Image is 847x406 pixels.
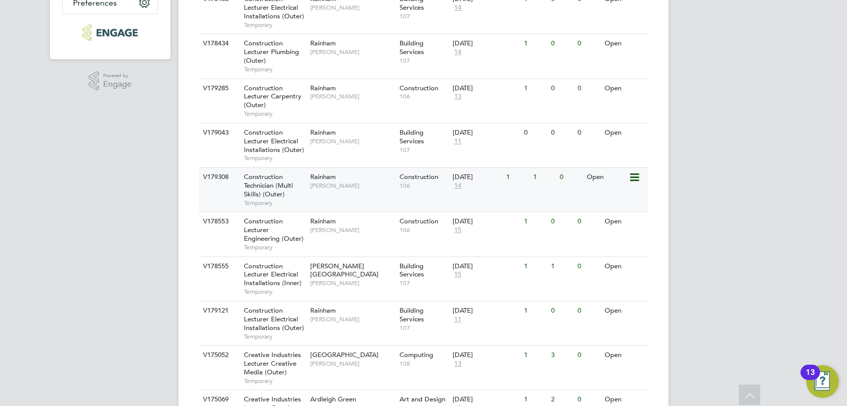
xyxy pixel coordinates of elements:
span: 106 [400,92,448,100]
div: 0 [575,301,602,320]
span: Engage [103,80,132,89]
div: Open [602,257,646,276]
div: 0 [549,79,575,98]
span: Computing [400,350,433,359]
div: V175052 [201,346,236,365]
span: Building Services [400,262,424,279]
span: Temporary [244,288,305,296]
div: 1 [521,34,548,53]
span: Rainham [310,306,336,315]
span: Temporary [244,154,305,162]
span: 14 [453,48,463,57]
span: Construction Lecturer Electrical Installations (Inner) [244,262,302,288]
span: Powered by [103,71,132,80]
span: [PERSON_NAME] [310,182,394,190]
span: 11 [453,315,463,324]
span: [PERSON_NAME] [310,4,394,12]
div: 1 [504,168,530,187]
span: [PERSON_NAME] [310,48,394,56]
span: Building Services [400,128,424,145]
span: 107 [400,12,448,20]
div: 1 [521,257,548,276]
span: Rainham [310,217,336,225]
div: [DATE] [453,307,519,315]
div: Open [584,168,629,187]
span: [PERSON_NAME] [310,226,394,234]
div: [DATE] [453,84,519,93]
a: Powered byEngage [89,71,132,91]
div: V178555 [201,257,236,276]
span: Temporary [244,110,305,118]
span: Construction Technician (Multi Skills) (Outer) [244,172,293,198]
span: Building Services [400,39,424,56]
span: 15 [453,270,463,279]
div: 0 [549,123,575,142]
div: 0 [575,34,602,53]
div: Open [602,301,646,320]
span: [PERSON_NAME] [310,360,394,368]
span: 13 [453,92,463,101]
span: Temporary [244,199,305,207]
span: Rainham [310,39,336,47]
span: 13 [453,360,463,368]
div: Open [602,123,646,142]
span: 14 [453,4,463,12]
span: Temporary [244,21,305,29]
span: Construction Lecturer Engineering (Outer) [244,217,304,243]
span: [PERSON_NAME] [310,315,394,323]
img: tr2rec-logo-retina.png [83,24,137,41]
div: V179121 [201,301,236,320]
div: 1 [521,346,548,365]
span: Construction [400,172,438,181]
span: Construction [400,217,438,225]
div: 0 [575,123,602,142]
div: [DATE] [453,351,519,360]
div: 0 [549,34,575,53]
span: [GEOGRAPHIC_DATA] [310,350,379,359]
span: Building Services [400,306,424,323]
span: Construction Lecturer Carpentry (Outer) [244,84,302,110]
div: [DATE] [453,262,519,271]
span: 107 [400,57,448,65]
div: 3 [549,346,575,365]
div: 1 [521,79,548,98]
div: 0 [549,212,575,231]
div: V178553 [201,212,236,231]
span: 11 [453,137,463,146]
span: 107 [400,324,448,332]
div: 0 [575,346,602,365]
div: [DATE] [453,129,519,137]
div: Open [602,212,646,231]
div: Open [602,346,646,365]
span: Construction Lecturer Electrical Installations (Outer) [244,128,304,154]
div: 0 [575,212,602,231]
span: 107 [400,279,448,287]
div: 0 [575,79,602,98]
span: Temporary [244,243,305,251]
div: 0 [521,123,548,142]
div: 0 [549,301,575,320]
span: Construction Lecturer Electrical Installations (Outer) [244,306,304,332]
span: [PERSON_NAME] [310,279,394,287]
button: Open Resource Center, 13 new notifications [806,365,839,398]
div: V178434 [201,34,236,53]
span: 107 [400,146,448,154]
div: V179043 [201,123,236,142]
span: 106 [400,226,448,234]
a: Go to home page [62,24,158,41]
div: 1 [531,168,557,187]
span: [PERSON_NAME][GEOGRAPHIC_DATA] [310,262,379,279]
span: 108 [400,360,448,368]
div: [DATE] [453,173,501,182]
div: 0 [575,257,602,276]
span: Art and Design [400,395,445,403]
div: Open [602,34,646,53]
span: Temporary [244,377,305,385]
div: 1 [521,212,548,231]
span: Creative Industries Lecturer Creative Media (Outer) [244,350,301,376]
span: 15 [453,226,463,235]
span: Temporary [244,65,305,73]
span: 106 [400,182,448,190]
span: Ardleigh Green [310,395,356,403]
div: [DATE] [453,39,519,48]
